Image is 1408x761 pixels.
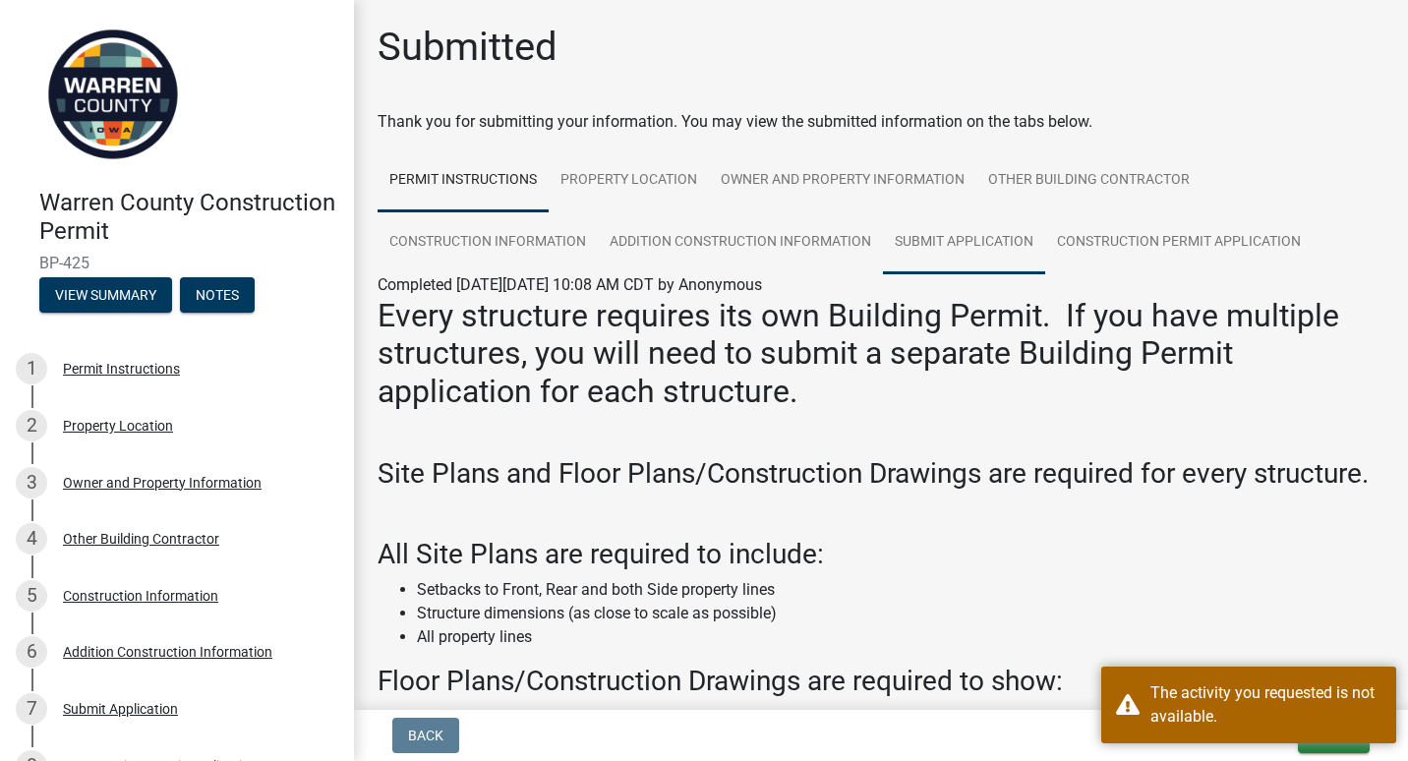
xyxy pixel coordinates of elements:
div: 4 [16,523,47,555]
li: Structure dimensions (as close to scale as possible) [417,602,1384,625]
div: Submit Application [63,702,178,716]
div: 2 [16,410,47,441]
div: Permit Instructions [63,362,180,376]
div: The activity you requested is not available. [1150,681,1381,729]
h3: Floor Plans/Construction Drawings are required to show: [378,665,1384,698]
h2: Every structure requires its own Building Permit. If you have multiple structures, you will need ... [378,297,1384,410]
div: Addition Construction Information [63,645,272,659]
div: 3 [16,467,47,498]
span: Completed [DATE][DATE] 10:08 AM CDT by Anonymous [378,275,762,294]
a: Construction Permit Application [1045,211,1313,274]
div: 1 [16,353,47,384]
button: Back [392,718,459,753]
span: BP-425 [39,254,315,272]
div: 5 [16,580,47,612]
a: Addition Construction Information [598,211,883,274]
a: Owner and Property Information [709,149,976,212]
li: All property lines [417,625,1384,649]
div: Construction Information [63,589,218,603]
wm-modal-confirm: Notes [180,288,255,304]
div: 6 [16,636,47,668]
wm-modal-confirm: Summary [39,288,172,304]
div: 7 [16,693,47,725]
div: Owner and Property Information [63,476,262,490]
div: Other Building Contractor [63,532,219,546]
h3: Site Plans and Floor Plans/Construction Drawings are required for every structure. [378,457,1384,491]
img: Warren County, Iowa [39,21,187,168]
button: Notes [180,277,255,313]
h1: Submitted [378,24,557,71]
button: View Summary [39,277,172,313]
h4: Warren County Construction Permit [39,189,338,246]
div: Property Location [63,419,173,433]
a: Submit Application [883,211,1045,274]
a: Construction Information [378,211,598,274]
a: Permit Instructions [378,149,549,212]
a: Other Building Contractor [976,149,1202,212]
h3: All Site Plans are required to include: [378,538,1384,571]
li: Setbacks to Front, Rear and both Side property lines [417,578,1384,602]
span: Back [408,728,443,743]
div: Thank you for submitting your information. You may view the submitted information on the tabs below. [378,110,1384,134]
a: Property Location [549,149,709,212]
